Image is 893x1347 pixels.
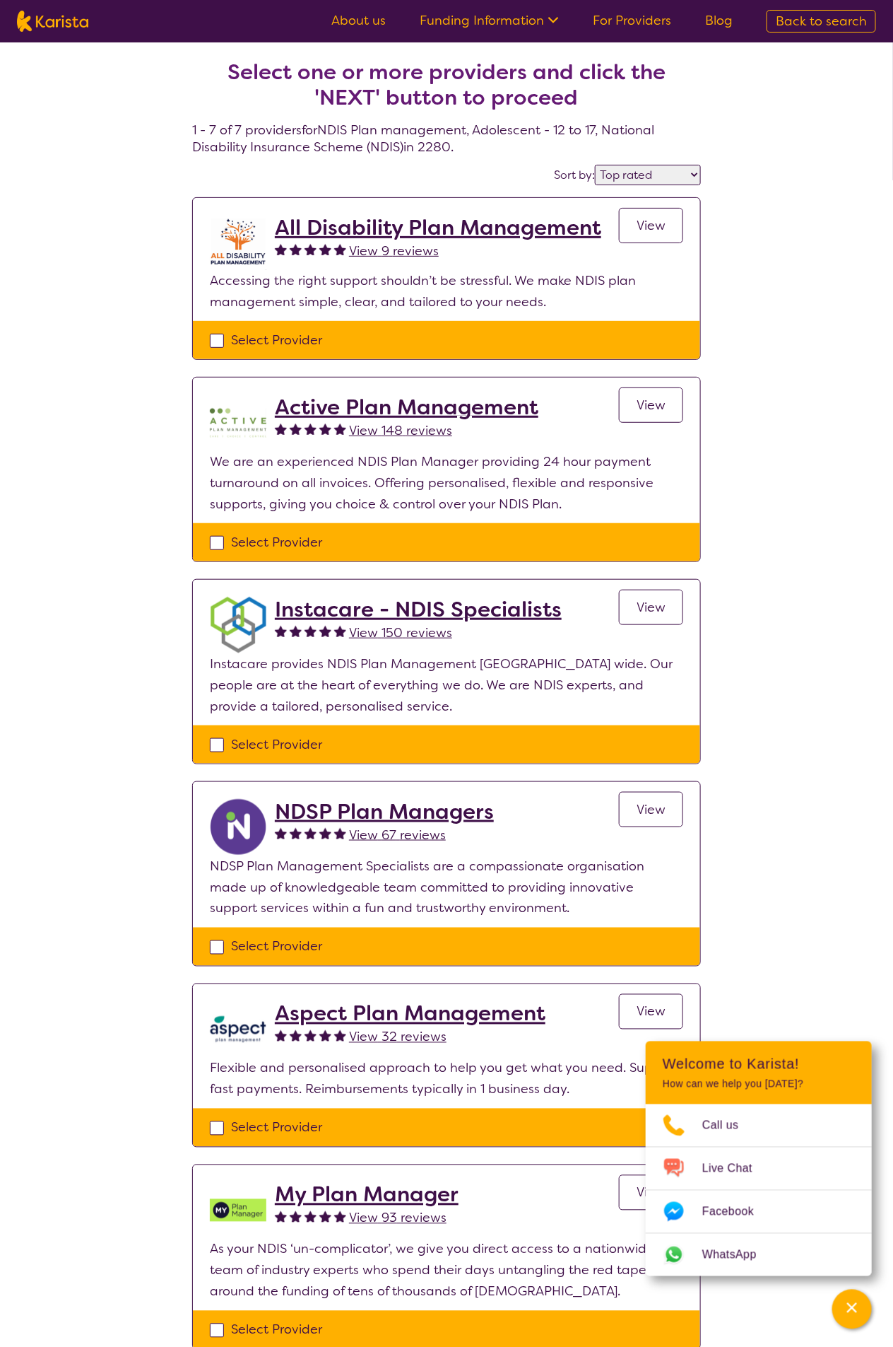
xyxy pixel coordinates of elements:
[776,13,867,30] span: Back to search
[210,451,683,515] p: We are an experienced NDIS Plan Manager providing 24 hour payment turnaround on all invoices. Off...
[349,422,452,439] span: View 148 reviews
[304,423,317,435] img: fullstar
[334,1211,346,1223] img: fullstar
[290,1211,302,1223] img: fullstar
[319,827,331,839] img: fullstar
[275,1030,287,1042] img: fullstar
[702,1201,771,1223] span: Facebook
[637,1184,666,1201] span: View
[349,1027,446,1048] a: View 32 reviews
[646,1234,872,1276] a: Web link opens in a new tab.
[210,653,683,717] p: Instacare provides NDIS Plan Management [GEOGRAPHIC_DATA] wide. Our people are at the heart of ev...
[275,799,494,824] a: NDSP Plan Managers
[334,827,346,839] img: fullstar
[832,1290,872,1329] button: Channel Menu
[349,243,439,260] span: View 9 reviews
[619,1175,683,1211] a: View
[702,1115,756,1136] span: Call us
[275,1001,545,1027] a: Aspect Plan Management
[349,1208,446,1229] a: View 93 reviews
[619,208,683,243] a: View
[554,168,595,182] label: Sort by:
[192,25,701,156] h4: 1 - 7 of 7 providers for NDIS Plan management , Adolescent - 12 to 17 , National Disability Insur...
[290,625,302,637] img: fullstar
[210,1001,266,1058] img: lkb8hqptqmnl8bp1urdw.png
[663,1078,855,1090] p: How can we help you [DATE]?
[210,856,683,919] p: NDSP Plan Management Specialists are a compassionate organisation made up of knowledgeable team c...
[702,1244,774,1266] span: WhatsApp
[349,1210,446,1227] span: View 93 reviews
[275,243,287,255] img: fullstar
[275,1211,287,1223] img: fullstar
[319,625,331,637] img: fullstar
[767,10,876,33] a: Back to search
[619,590,683,625] a: View
[334,1030,346,1042] img: fullstar
[304,1211,317,1223] img: fullstar
[210,270,683,313] p: Accessing the right support shouldn’t be stressful. We make NDIS plan management simple, clear, a...
[646,1104,872,1276] ul: Choose channel
[334,423,346,435] img: fullstar
[304,243,317,255] img: fullstar
[646,1042,872,1276] div: Channel Menu
[349,824,446,846] a: View 67 reviews
[275,625,287,637] img: fullstar
[334,243,346,255] img: fullstar
[290,1030,302,1042] img: fullstar
[210,1182,266,1239] img: v05irhjwnjh28ktdyyfd.png
[637,599,666,616] span: View
[349,827,446,844] span: View 67 reviews
[275,395,538,420] a: Active Plan Management
[304,827,317,839] img: fullstar
[290,423,302,435] img: fullstar
[420,12,559,29] a: Funding Information
[275,597,562,622] a: Instacare - NDIS Specialists
[349,420,452,441] a: View 148 reviews
[331,12,386,29] a: About us
[210,799,266,856] img: ryxpuxvt8mh1enfatjpo.png
[319,1030,331,1042] img: fullstar
[705,12,733,29] a: Blog
[663,1056,855,1073] h2: Welcome to Karista!
[210,1058,683,1100] p: Flexible and personalised approach to help you get what you need. Super fast payments. Reimbursem...
[619,792,683,827] a: View
[210,215,266,270] img: at5vqv0lot2lggohlylh.jpg
[334,625,346,637] img: fullstar
[619,994,683,1030] a: View
[209,59,684,110] h2: Select one or more providers and click the 'NEXT' button to proceed
[637,1003,666,1020] span: View
[637,397,666,414] span: View
[319,423,331,435] img: fullstar
[17,11,88,32] img: Karista logo
[319,1211,331,1223] img: fullstar
[275,827,287,839] img: fullstar
[290,243,302,255] img: fullstar
[290,827,302,839] img: fullstar
[637,801,666,818] span: View
[210,395,266,451] img: pypzb5qm7jexfhutod0x.png
[275,423,287,435] img: fullstar
[593,12,671,29] a: For Providers
[349,624,452,641] span: View 150 reviews
[210,1239,683,1302] p: As your NDIS ‘un-complicator’, we give you direct access to a nationwide team of industry experts...
[349,622,452,643] a: View 150 reviews
[304,1030,317,1042] img: fullstar
[210,597,266,653] img: obkhna0zu27zdd4ubuus.png
[619,387,683,423] a: View
[637,217,666,234] span: View
[275,215,601,240] a: All Disability Plan Management
[349,240,439,262] a: View 9 reviews
[304,625,317,637] img: fullstar
[275,1182,459,1208] a: My Plan Manager
[319,243,331,255] img: fullstar
[349,1029,446,1046] span: View 32 reviews
[702,1158,769,1179] span: Live Chat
